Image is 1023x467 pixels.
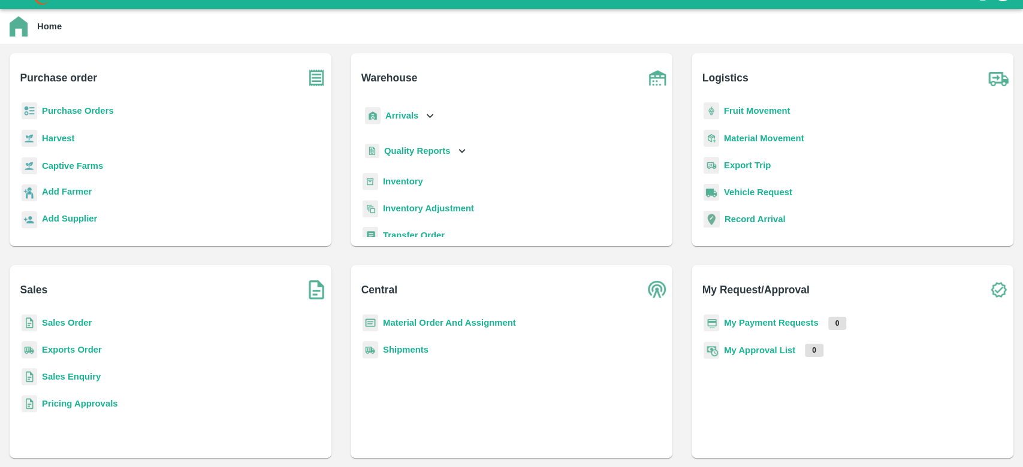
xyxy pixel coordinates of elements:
a: Export Trip [724,160,771,170]
img: home [10,16,28,37]
img: reciept [22,102,37,120]
a: Material Order And Assignment [383,318,516,327]
img: whTransfer [363,227,378,244]
a: Purchase Orders [42,106,114,116]
img: centralMaterial [363,314,378,332]
a: My Payment Requests [724,318,819,327]
img: warehouse [642,63,672,93]
a: Captive Farms [42,161,103,171]
img: material [704,129,719,147]
img: farmer [22,184,37,202]
img: fruit [704,102,719,120]
div: Arrivals [363,102,437,129]
img: sales [22,395,37,413]
a: Pricing Approvals [42,399,117,408]
img: truck [983,63,1013,93]
img: shipments [22,341,37,359]
b: Arrivals [385,111,418,120]
a: My Approval List [724,345,795,355]
a: Add Supplier [42,212,97,228]
img: whInventory [363,173,378,190]
img: soSales [301,275,331,305]
img: harvest [22,157,37,175]
img: supplier [22,211,37,229]
img: sales [22,314,37,332]
div: Quality Reports [363,139,469,163]
p: 0 [805,344,823,357]
img: payment [704,314,719,332]
b: My Request/Approval [702,281,810,298]
a: Exports Order [42,345,102,354]
p: 0 [828,317,847,330]
a: Record Arrival [725,214,786,224]
a: Add Farmer [42,185,92,201]
img: central [642,275,672,305]
b: Home [37,22,62,31]
b: Sales [20,281,48,298]
img: check [983,275,1013,305]
img: approval [704,341,719,359]
img: qualityReport [365,144,379,159]
img: recordArrival [704,211,720,228]
img: delivery [704,157,719,174]
a: Inventory [383,177,423,186]
img: whArrival [365,107,381,125]
a: Inventory Adjustment [383,204,474,213]
b: Add Supplier [42,214,97,223]
b: Logistics [702,69,749,86]
a: Fruit Movement [724,106,790,116]
a: Sales Order [42,318,92,327]
a: Transfer Order [383,231,445,240]
b: Central [361,281,397,298]
a: Shipments [383,345,428,354]
img: purchase [301,63,331,93]
img: harvest [22,129,37,147]
b: Warehouse [361,69,418,86]
img: vehicle [704,184,719,201]
a: Material Movement [724,134,804,143]
b: Quality Reports [384,146,451,156]
img: inventory [363,200,378,217]
a: Sales Enquiry [42,372,101,381]
a: Harvest [42,134,74,143]
b: Purchase order [20,69,97,86]
b: Add Farmer [42,187,92,196]
img: sales [22,368,37,386]
img: shipments [363,341,378,359]
a: Vehicle Request [724,187,792,197]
